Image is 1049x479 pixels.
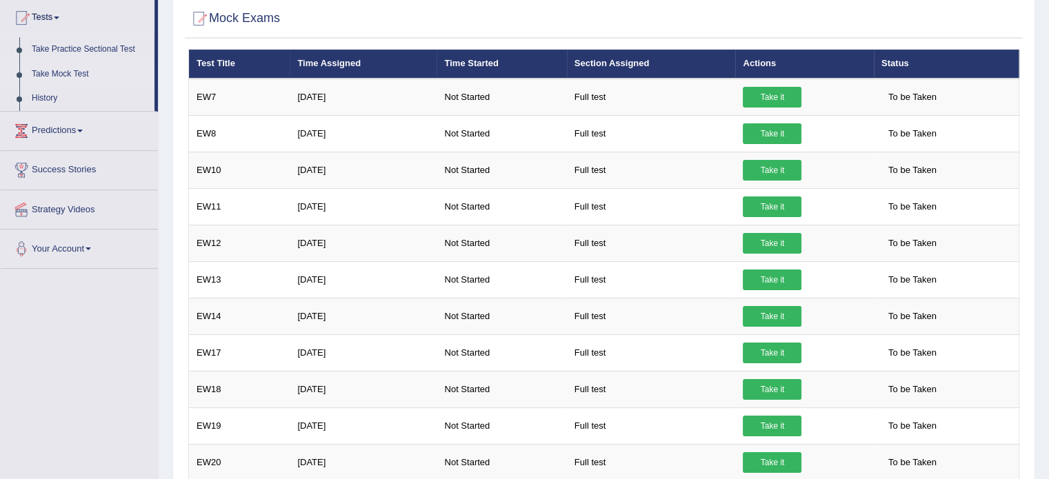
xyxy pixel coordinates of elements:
td: EW19 [189,407,290,444]
span: To be Taken [881,306,943,327]
td: Full test [567,188,736,225]
span: To be Taken [881,196,943,217]
td: EW7 [189,79,290,116]
td: [DATE] [290,152,437,188]
a: Strategy Videos [1,190,158,225]
span: To be Taken [881,379,943,400]
th: Time Started [437,50,566,79]
td: Not Started [437,407,566,444]
td: [DATE] [290,407,437,444]
th: Test Title [189,50,290,79]
a: Take it [743,269,801,290]
td: [DATE] [290,79,437,116]
span: To be Taken [881,87,943,108]
td: EW13 [189,261,290,298]
td: [DATE] [290,261,437,298]
td: Full test [567,334,736,371]
td: Not Started [437,115,566,152]
td: EW17 [189,334,290,371]
td: Full test [567,261,736,298]
td: [DATE] [290,188,437,225]
span: To be Taken [881,416,943,436]
td: [DATE] [290,334,437,371]
span: To be Taken [881,123,943,144]
a: Take Mock Test [26,62,154,87]
a: Take it [743,306,801,327]
h2: Mock Exams [188,8,280,29]
a: History [26,86,154,111]
td: [DATE] [290,115,437,152]
th: Status [874,50,1019,79]
td: Not Started [437,188,566,225]
td: Full test [567,407,736,444]
a: Take it [743,416,801,436]
td: EW14 [189,298,290,334]
span: To be Taken [881,452,943,473]
td: [DATE] [290,371,437,407]
td: Not Started [437,79,566,116]
a: Take it [743,379,801,400]
td: Not Started [437,334,566,371]
th: Actions [735,50,873,79]
td: [DATE] [290,225,437,261]
td: EW12 [189,225,290,261]
td: Full test [567,298,736,334]
td: [DATE] [290,298,437,334]
th: Time Assigned [290,50,437,79]
span: To be Taken [881,233,943,254]
a: Your Account [1,230,158,264]
td: EW11 [189,188,290,225]
a: Take it [743,233,801,254]
a: Take it [743,160,801,181]
a: Take it [743,196,801,217]
td: Full test [567,225,736,261]
span: To be Taken [881,160,943,181]
a: Success Stories [1,151,158,185]
a: Take it [743,343,801,363]
td: EW18 [189,371,290,407]
td: Not Started [437,225,566,261]
td: Not Started [437,298,566,334]
a: Predictions [1,112,158,146]
td: Full test [567,371,736,407]
td: Not Started [437,371,566,407]
td: Not Started [437,152,566,188]
td: Full test [567,152,736,188]
a: Take it [743,452,801,473]
a: Take Practice Sectional Test [26,37,154,62]
th: Section Assigned [567,50,736,79]
td: Full test [567,79,736,116]
td: EW10 [189,152,290,188]
td: Full test [567,115,736,152]
td: EW8 [189,115,290,152]
td: Not Started [437,261,566,298]
span: To be Taken [881,343,943,363]
a: Take it [743,123,801,144]
a: Take it [743,87,801,108]
span: To be Taken [881,269,943,290]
